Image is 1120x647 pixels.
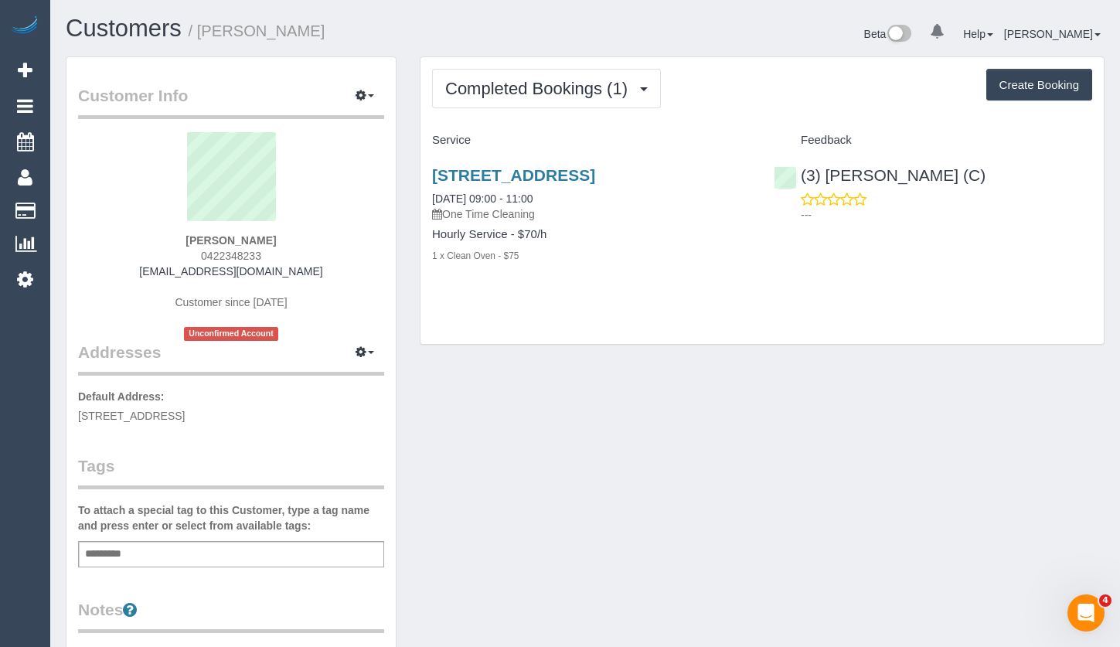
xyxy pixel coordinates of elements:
small: 1 x Clean Oven - $75 [432,250,519,261]
img: Automaid Logo [9,15,40,37]
a: (3) [PERSON_NAME] (C) [774,166,986,184]
small: / [PERSON_NAME] [189,22,325,39]
h4: Hourly Service - $70/h [432,228,751,241]
p: --- [801,207,1092,223]
a: [DATE] 09:00 - 11:00 [432,192,533,205]
strong: [PERSON_NAME] [186,234,276,247]
button: Create Booking [986,69,1092,101]
span: Unconfirmed Account [184,327,278,340]
legend: Tags [78,455,384,489]
button: Completed Bookings (1) [432,69,661,108]
a: Beta [864,28,912,40]
label: To attach a special tag to this Customer, type a tag name and press enter or select from availabl... [78,502,384,533]
a: [EMAIL_ADDRESS][DOMAIN_NAME] [139,265,322,278]
legend: Customer Info [78,84,384,119]
span: 0422348233 [201,250,261,262]
iframe: Intercom live chat [1067,594,1105,632]
span: 4 [1099,594,1111,607]
h4: Feedback [774,134,1092,147]
a: Help [963,28,993,40]
h4: Service [432,134,751,147]
a: [STREET_ADDRESS] [432,166,595,184]
span: Customer since [DATE] [175,296,287,308]
p: One Time Cleaning [432,206,751,222]
label: Default Address: [78,389,165,404]
a: Customers [66,15,182,42]
span: Completed Bookings (1) [445,79,635,98]
legend: Notes [78,598,384,633]
a: [PERSON_NAME] [1004,28,1101,40]
img: New interface [886,25,911,45]
span: [STREET_ADDRESS] [78,410,185,422]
